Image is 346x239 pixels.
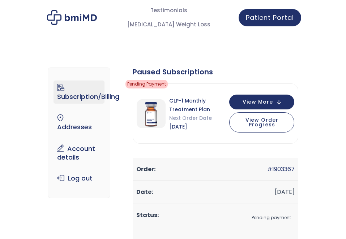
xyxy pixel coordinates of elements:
nav: Account pages [48,68,110,198]
a: Subscription/Billing [54,81,104,104]
span: Next Order Date [169,114,229,122]
span: Pending Payment [125,80,168,88]
span: [MEDICAL_DATA] Weight Loss [127,21,210,29]
a: Testimonials [143,4,195,18]
span: [DATE] [169,122,229,131]
span: Testimonials [150,6,187,15]
button: View Order Progress [229,112,294,132]
button: View More [229,95,294,109]
span: View More [243,100,273,104]
span: Pending payment [136,211,295,225]
span: Patient Portal [246,13,294,22]
a: Log out [54,171,104,185]
span: View Order Progress [245,116,278,128]
time: [DATE] [275,188,295,196]
a: Addresses [54,111,104,134]
a: Patient Portal [239,9,301,26]
a: #1903367 [267,165,295,173]
span: GLP-1 Monthly Treatment Plan [169,96,229,114]
div: Paused Subscriptions [133,68,298,76]
img: My account [47,10,97,25]
a: [MEDICAL_DATA] Weight Loss [120,18,218,32]
a: Account details [54,141,104,164]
